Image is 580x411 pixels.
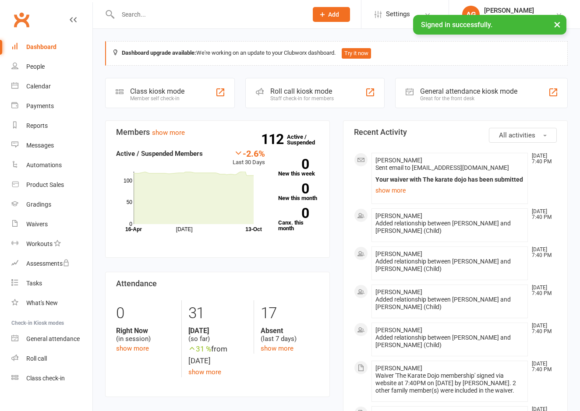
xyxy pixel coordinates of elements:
[375,220,524,235] div: Added relationship between [PERSON_NAME] and [PERSON_NAME] (Child)
[188,327,247,335] strong: [DATE]
[527,247,556,258] time: [DATE] 7:40 PM
[278,207,309,220] strong: 0
[26,355,47,362] div: Roll call
[122,49,196,56] strong: Dashboard upgrade available:
[462,6,480,23] div: AG
[11,195,92,214] a: Gradings
[188,344,211,353] span: 31 %
[26,240,53,247] div: Workouts
[11,293,92,313] a: What's New
[233,148,265,167] div: Last 30 Days
[261,327,319,335] strong: Absent
[26,181,64,188] div: Product Sales
[375,164,509,171] span: Sent email to [EMAIL_ADDRESS][DOMAIN_NAME]
[261,327,319,343] div: (last 7 days)
[527,285,556,296] time: [DATE] 7:40 PM
[375,288,422,295] span: [PERSON_NAME]
[261,133,287,146] strong: 112
[11,77,92,96] a: Calendar
[375,296,524,311] div: Added relationship between [PERSON_NAME] and [PERSON_NAME] (Child)
[420,87,517,95] div: General attendance kiosk mode
[420,95,517,102] div: Great for the front desk
[116,128,319,137] h3: Members
[26,83,51,90] div: Calendar
[484,7,534,14] div: [PERSON_NAME]
[328,11,339,18] span: Add
[116,150,203,158] strong: Active / Suspended Members
[354,128,557,137] h3: Recent Activity
[26,162,62,169] div: Automations
[287,127,325,152] a: 112Active / Suspended
[26,299,58,306] div: What's New
[11,254,92,274] a: Assessments
[26,142,54,149] div: Messages
[375,365,422,372] span: [PERSON_NAME]
[375,372,524,394] div: Waiver 'The Karate Dojo membership' signed via website at 7:40PM on [DATE] by [PERSON_NAME]. 2 ot...
[11,96,92,116] a: Payments
[26,43,57,50] div: Dashboard
[11,57,92,77] a: People
[278,182,309,195] strong: 0
[11,349,92,369] a: Roll call
[278,208,319,231] a: 0Canx. this month
[26,201,51,208] div: Gradings
[261,300,319,327] div: 17
[386,4,410,24] span: Settings
[130,87,184,95] div: Class kiosk mode
[549,15,565,34] button: ×
[499,131,535,139] span: All activities
[26,260,70,267] div: Assessments
[313,7,350,22] button: Add
[375,250,422,257] span: [PERSON_NAME]
[26,221,48,228] div: Waivers
[375,212,422,219] span: [PERSON_NAME]
[375,334,524,349] div: Added relationship between [PERSON_NAME] and [PERSON_NAME] (Child)
[375,157,422,164] span: [PERSON_NAME]
[11,136,92,155] a: Messages
[11,329,92,349] a: General attendance kiosk mode
[270,87,334,95] div: Roll call kiosk mode
[278,159,319,176] a: 0New this week
[188,368,221,376] a: show more
[188,343,247,367] div: from [DATE]
[11,9,32,31] a: Clubworx
[375,176,524,183] div: Your waiver with The karate dojo has been submitted
[26,122,48,129] div: Reports
[26,102,54,109] div: Payments
[105,41,568,66] div: We're working on an update to your Clubworx dashboard.
[115,8,301,21] input: Search...
[116,279,319,288] h3: Attendance
[26,63,45,70] div: People
[484,14,534,22] div: The karate dojo
[375,327,422,334] span: [PERSON_NAME]
[11,175,92,195] a: Product Sales
[278,183,319,201] a: 0New this month
[11,214,92,234] a: Waivers
[116,344,149,352] a: show more
[375,258,524,273] div: Added relationship between [PERSON_NAME] and [PERSON_NAME] (Child)
[188,327,247,343] div: (so far)
[26,375,65,382] div: Class check-in
[11,155,92,175] a: Automations
[270,95,334,102] div: Staff check-in for members
[233,148,265,158] div: -2.6%
[116,327,175,343] div: (in session)
[342,48,371,59] button: Try it now
[26,335,80,342] div: General attendance
[152,129,185,137] a: show more
[489,128,557,143] button: All activities
[11,234,92,254] a: Workouts
[527,153,556,165] time: [DATE] 7:40 PM
[278,158,309,171] strong: 0
[26,280,42,287] div: Tasks
[421,21,492,29] span: Signed in successfully.
[375,184,524,197] a: show more
[188,300,247,327] div: 31
[527,361,556,372] time: [DATE] 7:40 PM
[130,95,184,102] div: Member self check-in
[261,344,294,352] a: show more
[527,209,556,220] time: [DATE] 7:40 PM
[527,323,556,334] time: [DATE] 7:40 PM
[11,274,92,293] a: Tasks
[116,327,175,335] strong: Right Now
